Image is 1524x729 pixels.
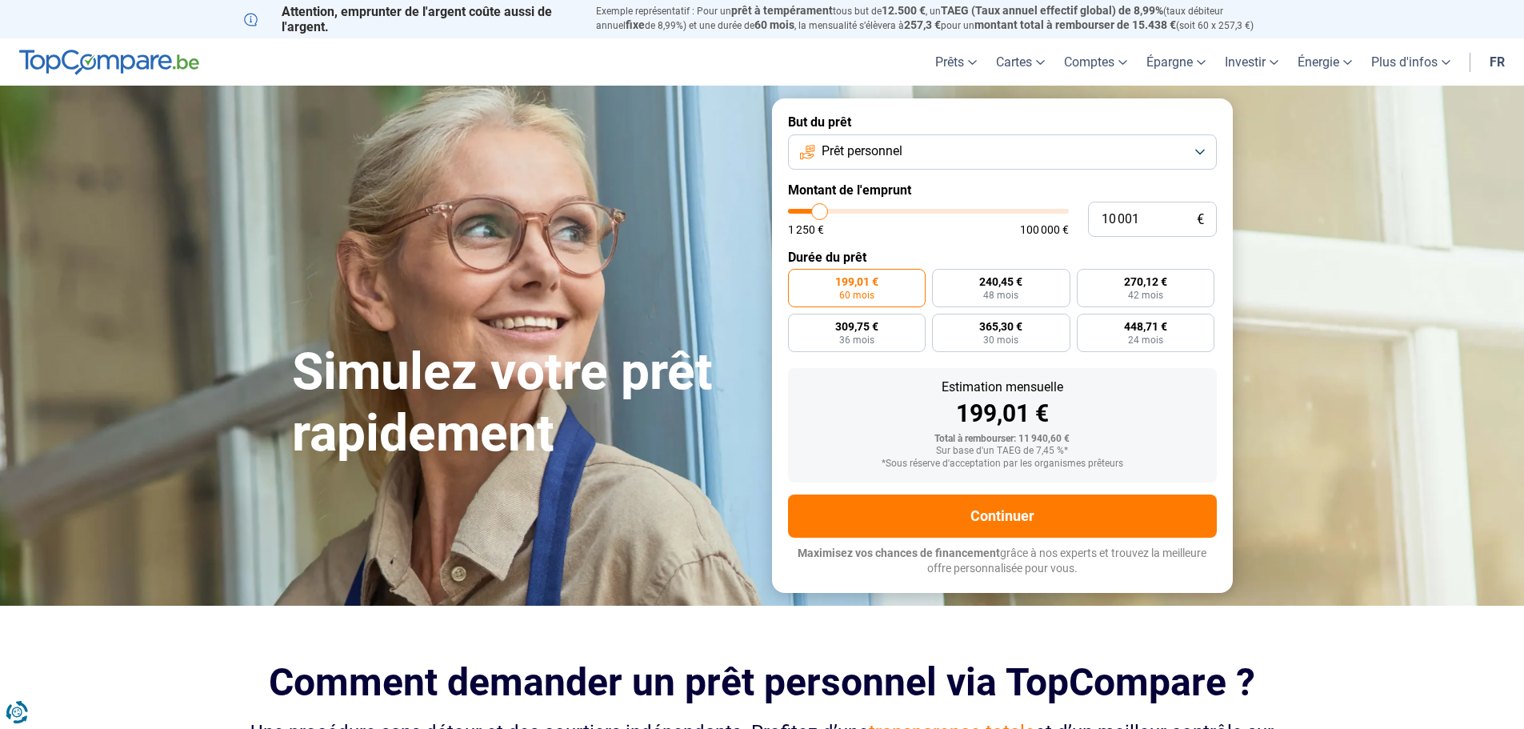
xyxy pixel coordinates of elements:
[596,4,1281,33] p: Exemple représentatif : Pour un tous but de , un (taux débiteur annuel de 8,99%) et une durée de ...
[754,18,794,31] span: 60 mois
[788,182,1217,198] label: Montant de l'emprunt
[731,4,833,17] span: prêt à tempérament
[1137,38,1215,86] a: Épargne
[292,342,753,465] h1: Simulez votre prêt rapidement
[882,4,926,17] span: 12.500 €
[926,38,986,86] a: Prêts
[788,224,824,235] span: 1 250 €
[979,321,1022,332] span: 365,30 €
[839,335,874,345] span: 36 mois
[979,276,1022,287] span: 240,45 €
[801,434,1204,445] div: Total à rembourser: 11 940,60 €
[788,250,1217,265] label: Durée du prêt
[1215,38,1288,86] a: Investir
[1124,321,1167,332] span: 448,71 €
[974,18,1176,31] span: montant total à rembourser de 15.438 €
[1128,290,1163,300] span: 42 mois
[1124,276,1167,287] span: 270,12 €
[1288,38,1362,86] a: Énergie
[1480,38,1514,86] a: fr
[788,134,1217,170] button: Prêt personnel
[244,660,1281,704] h2: Comment demander un prêt personnel via TopCompare ?
[801,459,1204,470] div: *Sous réserve d'acceptation par les organismes prêteurs
[904,18,941,31] span: 257,3 €
[983,335,1018,345] span: 30 mois
[788,114,1217,130] label: But du prêt
[801,381,1204,394] div: Estimation mensuelle
[986,38,1054,86] a: Cartes
[788,546,1217,577] p: grâce à nos experts et trouvez la meilleure offre personnalisée pour vous.
[801,402,1204,426] div: 199,01 €
[19,50,199,75] img: TopCompare
[839,290,874,300] span: 60 mois
[801,446,1204,457] div: Sur base d'un TAEG de 7,45 %*
[788,495,1217,538] button: Continuer
[798,547,1000,559] span: Maximisez vos chances de financement
[1054,38,1137,86] a: Comptes
[941,4,1163,17] span: TAEG (Taux annuel effectif global) de 8,99%
[244,4,577,34] p: Attention, emprunter de l'argent coûte aussi de l'argent.
[822,142,902,160] span: Prêt personnel
[1362,38,1460,86] a: Plus d'infos
[983,290,1018,300] span: 48 mois
[1128,335,1163,345] span: 24 mois
[1197,213,1204,226] span: €
[626,18,645,31] span: fixe
[835,321,878,332] span: 309,75 €
[835,276,878,287] span: 199,01 €
[1020,224,1069,235] span: 100 000 €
